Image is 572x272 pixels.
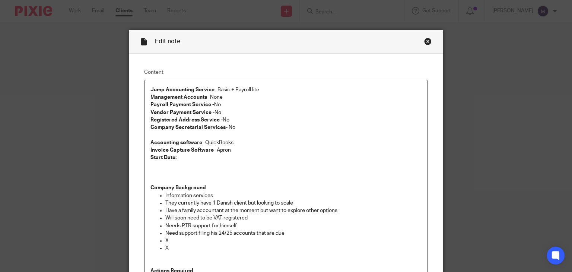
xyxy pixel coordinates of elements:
[150,125,226,130] strong: Company Secretarial Services
[150,109,422,116] p: No
[150,117,223,123] strong: Registered Address Service -
[150,140,202,145] strong: Accounting software
[150,124,422,131] p: - No
[165,244,422,252] p: X
[150,86,422,94] p: - Basic + Payroll lite
[165,207,422,214] p: Have a family accountant at the moment but want to explore other options
[155,38,180,44] span: Edit note
[165,199,422,207] p: They currently have 1 Danish client but looking to scale
[150,155,177,160] strong: Start Date:
[150,102,214,107] strong: Payroll Payment Service -
[150,101,422,108] p: No
[150,94,422,101] p: None
[150,148,217,153] strong: Invoice Capture Software -
[165,192,422,199] p: Information services
[144,69,428,76] label: Content
[150,146,422,154] p: Apron
[165,230,422,237] p: Need support filing his 24/25 accounts that are due
[165,222,422,230] p: Needs PTR support for himself
[150,95,210,100] strong: Management Accounts -
[150,139,422,146] p: - QuickBooks
[424,38,432,45] div: Close this dialog window
[150,110,214,115] strong: Vendor Payment Service -
[165,237,422,244] p: X
[150,87,214,92] strong: Jump Accounting Service
[150,185,206,190] strong: Company Background
[165,214,422,222] p: Will soon need to be VAT registered
[150,116,422,124] p: No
